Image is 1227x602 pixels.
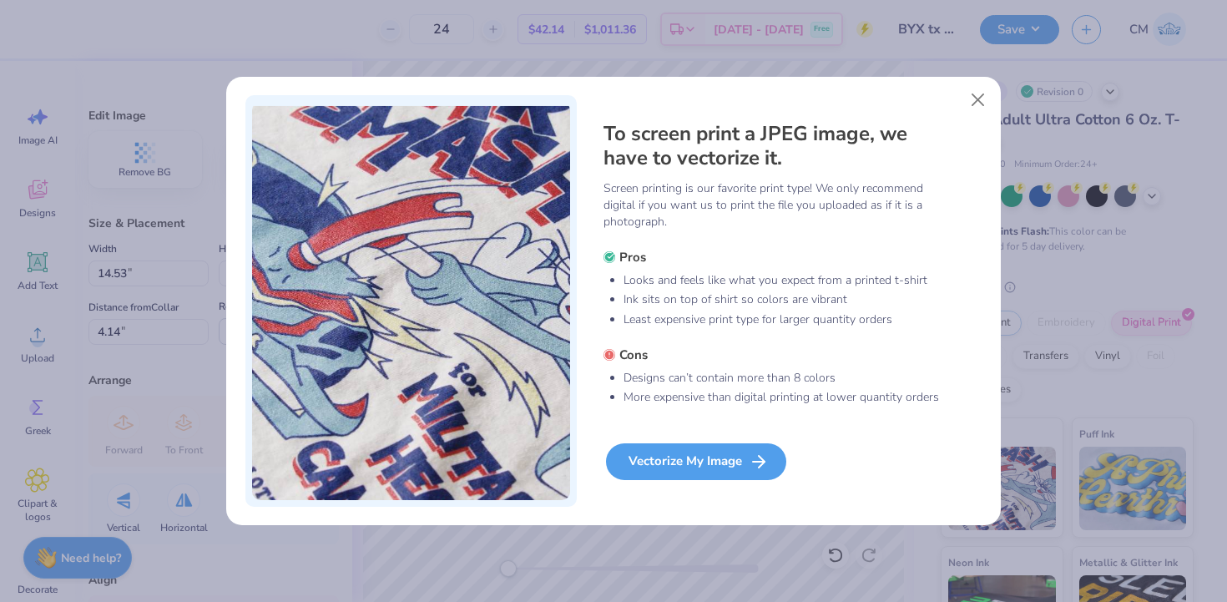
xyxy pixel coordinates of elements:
[606,443,786,480] div: Vectorize My Image
[603,180,941,230] p: Screen printing is our favorite print type! We only recommend digital if you want us to print the...
[603,347,941,363] h5: Cons
[624,291,941,308] li: Ink sits on top of shirt so colors are vibrant
[603,249,941,266] h5: Pros
[624,389,941,406] li: More expensive than digital printing at lower quantity orders
[603,122,941,171] h4: To screen print a JPEG image, we have to vectorize it.
[624,272,941,289] li: Looks and feels like what you expect from a printed t-shirt
[624,370,941,387] li: Designs can’t contain more than 8 colors
[962,83,994,115] button: Close
[624,311,941,328] li: Least expensive print type for larger quantity orders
